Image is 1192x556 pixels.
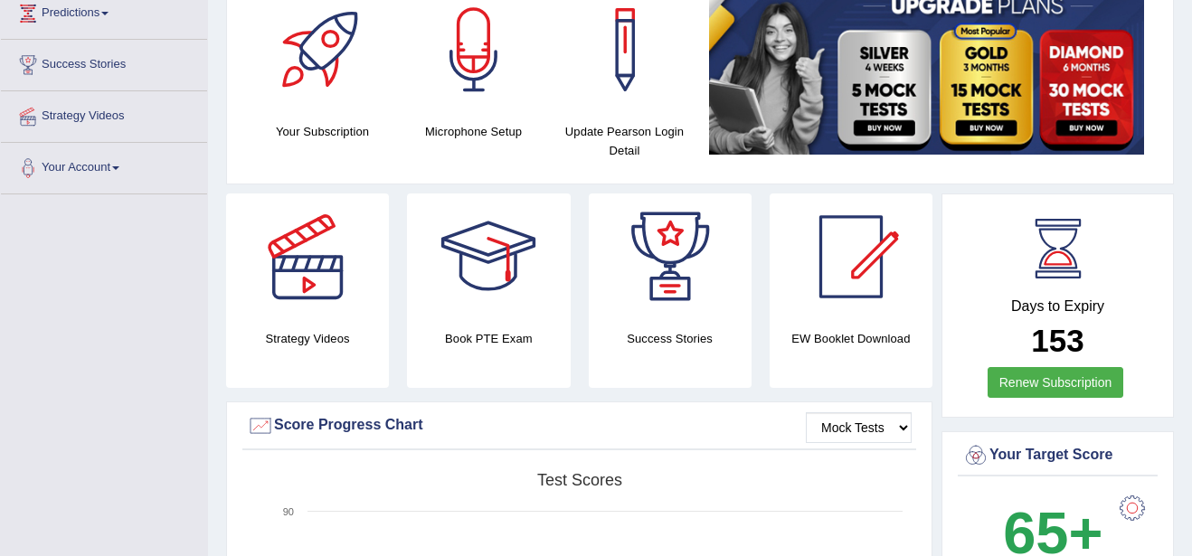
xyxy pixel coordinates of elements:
h4: Book PTE Exam [407,329,570,348]
tspan: Test scores [537,471,622,489]
h4: Strategy Videos [226,329,389,348]
div: Your Target Score [962,442,1153,469]
h4: Success Stories [589,329,752,348]
h4: Update Pearson Login Detail [558,122,691,160]
h4: Days to Expiry [962,298,1153,315]
text: 90 [283,506,294,517]
a: Strategy Videos [1,91,207,137]
b: 153 [1031,323,1083,358]
div: Score Progress Chart [247,412,912,439]
a: Your Account [1,143,207,188]
h4: Your Subscription [256,122,389,141]
h4: Microphone Setup [407,122,540,141]
a: Renew Subscription [988,367,1124,398]
h4: EW Booklet Download [770,329,932,348]
a: Success Stories [1,40,207,85]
